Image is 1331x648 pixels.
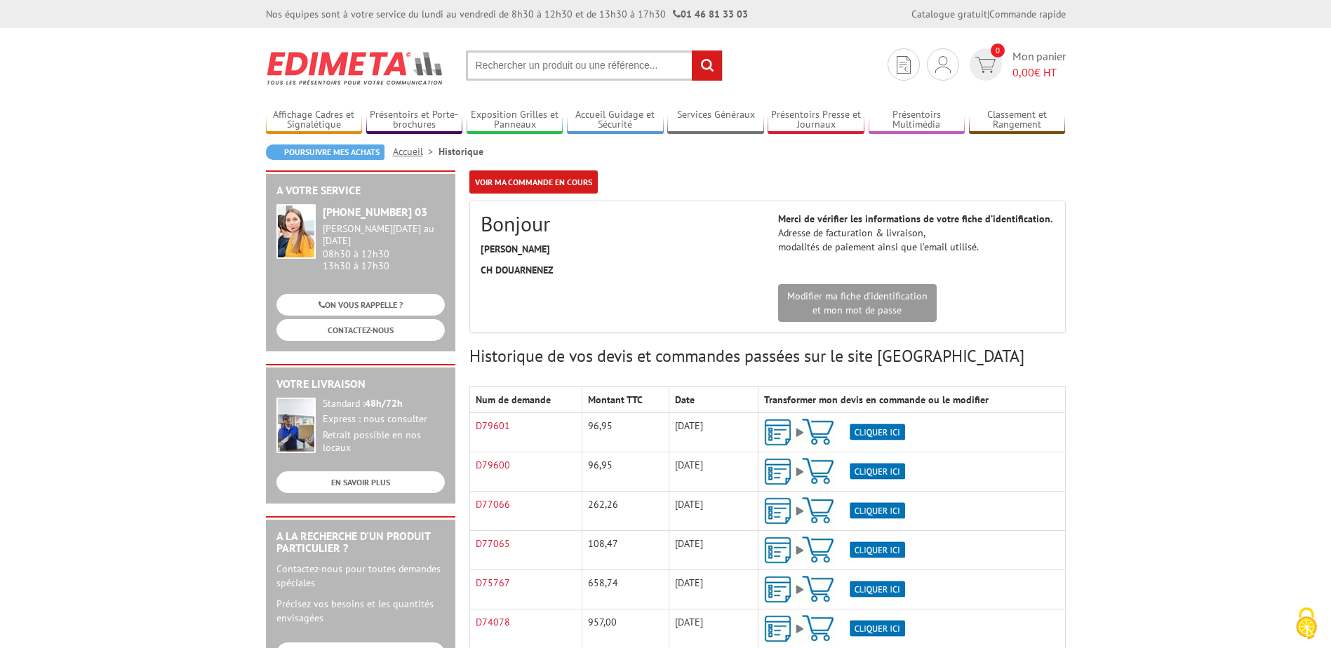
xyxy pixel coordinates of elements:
img: widget-service.jpg [276,204,316,259]
h2: Bonjour [481,212,757,235]
strong: CH DOUARNENEZ [481,264,554,276]
a: Présentoirs Multimédia [869,109,965,132]
a: Affichage Cadres et Signalétique [266,109,363,132]
a: Accueil [393,145,439,158]
a: D77066 [476,498,510,511]
input: Rechercher un produit ou une référence... [466,50,723,81]
a: Classement et Rangement [969,109,1066,132]
div: | [911,7,1066,21]
span: € HT [1012,65,1066,81]
img: ajout-vers-panier.png [764,615,905,642]
img: ajout-vers-panier.png [764,536,905,564]
div: 08h30 à 12h30 13h30 à 17h30 [323,223,445,271]
a: D77065 [476,537,510,550]
p: Précisez vos besoins et les quantités envisagées [276,597,445,625]
span: 0,00 [1012,65,1034,79]
a: Accueil Guidage et Sécurité [567,109,664,132]
td: 658,74 [582,570,669,609]
a: Poursuivre mes achats [266,144,384,160]
td: 108,47 [582,531,669,570]
a: ON VOUS RAPPELLE ? [276,294,445,316]
img: Cookies (fenêtre modale) [1289,606,1324,641]
th: Num de demande [469,387,582,413]
a: Catalogue gratuit [911,8,987,20]
div: Express : nous consulter [323,413,445,426]
div: [PERSON_NAME][DATE] au [DATE] [323,223,445,247]
a: D75767 [476,576,510,589]
a: D79601 [476,419,510,432]
strong: [PHONE_NUMBER] 03 [323,205,427,219]
th: Transformer mon devis en commande ou le modifier [758,387,1065,413]
td: [DATE] [669,570,758,609]
a: EN SAVOIR PLUS [276,471,445,493]
a: Voir ma commande en cours [469,170,598,194]
img: devis rapide [935,56,951,73]
img: ajout-vers-panier.png [764,576,905,603]
img: devis rapide [975,57,996,73]
h3: Historique de vos devis et commandes passées sur le site [GEOGRAPHIC_DATA] [469,347,1066,365]
img: ajout-vers-panier.png [764,419,905,446]
td: [DATE] [669,452,758,492]
a: Services Généraux [667,109,764,132]
td: [DATE] [669,531,758,570]
th: Montant TTC [582,387,669,413]
strong: Merci de vérifier les informations de votre fiche d’identification. [778,212,1052,225]
button: Cookies (fenêtre modale) [1282,600,1331,648]
h2: A la recherche d'un produit particulier ? [276,530,445,555]
div: Nos équipes sont à votre service du lundi au vendredi de 8h30 à 12h30 et de 13h30 à 17h30 [266,7,748,21]
a: Présentoirs et Porte-brochures [366,109,463,132]
a: D74078 [476,616,510,628]
span: 0 [991,43,1005,58]
a: CONTACTEZ-NOUS [276,319,445,341]
img: devis rapide [897,56,911,74]
td: [DATE] [669,492,758,531]
th: Date [669,387,758,413]
img: Edimeta [266,42,445,94]
a: Exposition Grilles et Panneaux [467,109,563,132]
div: Standard : [323,398,445,410]
a: D79600 [476,459,510,471]
td: [DATE] [669,413,758,452]
div: Retrait possible en nos locaux [323,429,445,454]
strong: [PERSON_NAME] [481,243,550,255]
a: Modifier ma fiche d'identificationet mon mot de passe [778,284,937,322]
h2: A votre service [276,184,445,197]
a: Présentoirs Presse et Journaux [768,109,864,132]
td: 96,95 [582,413,669,452]
a: devis rapide 0 Mon panier 0,00€ HT [966,48,1066,81]
p: Adresse de facturation & livraison, modalités de paiement ainsi que l’email utilisé. [778,212,1055,254]
p: Contactez-nous pour toutes demandes spéciales [276,562,445,590]
input: rechercher [692,50,722,81]
img: ajout-vers-panier.png [764,497,905,525]
td: 262,26 [582,492,669,531]
img: ajout-vers-panier.png [764,458,905,485]
td: 96,95 [582,452,669,492]
h2: Votre livraison [276,378,445,391]
img: widget-livraison.jpg [276,398,316,453]
strong: 48h/72h [365,397,403,410]
a: Commande rapide [989,8,1066,20]
li: Historique [439,144,483,158]
strong: 01 46 81 33 03 [673,8,748,20]
span: Mon panier [1012,48,1066,81]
